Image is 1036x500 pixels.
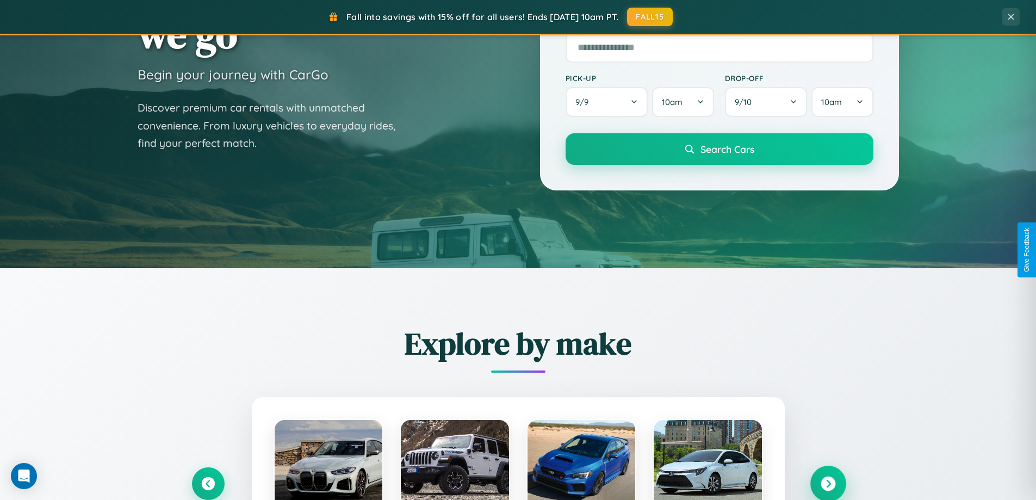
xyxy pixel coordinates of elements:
label: Pick-up [566,73,714,83]
h3: Begin your journey with CarGo [138,66,328,83]
div: Give Feedback [1023,228,1031,272]
button: 10am [652,87,714,117]
div: Open Intercom Messenger [11,463,37,489]
p: Discover premium car rentals with unmatched convenience. From luxury vehicles to everyday rides, ... [138,99,410,152]
button: 10am [811,87,873,117]
span: 9 / 9 [575,97,594,107]
span: 9 / 10 [735,97,757,107]
button: Search Cars [566,133,873,165]
button: FALL15 [627,8,673,26]
span: Fall into savings with 15% off for all users! Ends [DATE] 10am PT. [346,11,619,22]
button: 9/9 [566,87,648,117]
span: Search Cars [700,143,754,155]
label: Drop-off [725,73,873,83]
button: 9/10 [725,87,808,117]
span: 10am [662,97,683,107]
h2: Explore by make [192,323,845,365]
span: 10am [821,97,842,107]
